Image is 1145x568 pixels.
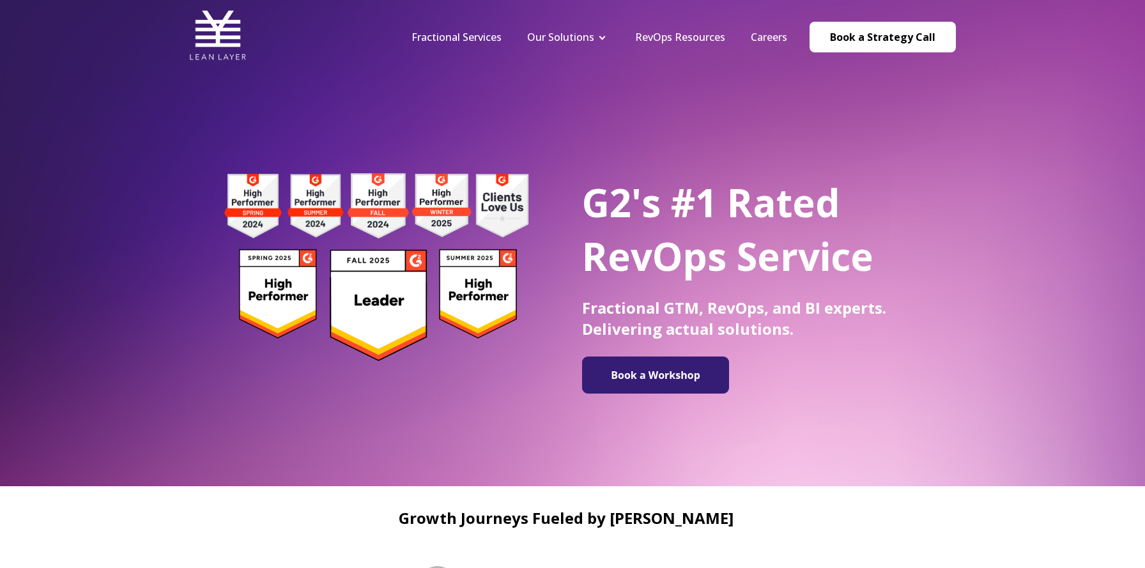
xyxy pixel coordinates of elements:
[810,22,956,52] a: Book a Strategy Call
[582,297,886,339] span: Fractional GTM, RevOps, and BI experts. Delivering actual solutions.
[588,362,723,388] img: Book a Workshop
[582,176,873,282] span: G2's #1 Rated RevOps Service
[635,30,725,44] a: RevOps Resources
[202,169,550,365] img: g2 badges
[751,30,787,44] a: Careers
[411,30,502,44] a: Fractional Services
[527,30,594,44] a: Our Solutions
[399,30,800,44] div: Navigation Menu
[189,509,943,526] h2: Growth Journeys Fueled by [PERSON_NAME]
[189,6,247,64] img: Lean Layer Logo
